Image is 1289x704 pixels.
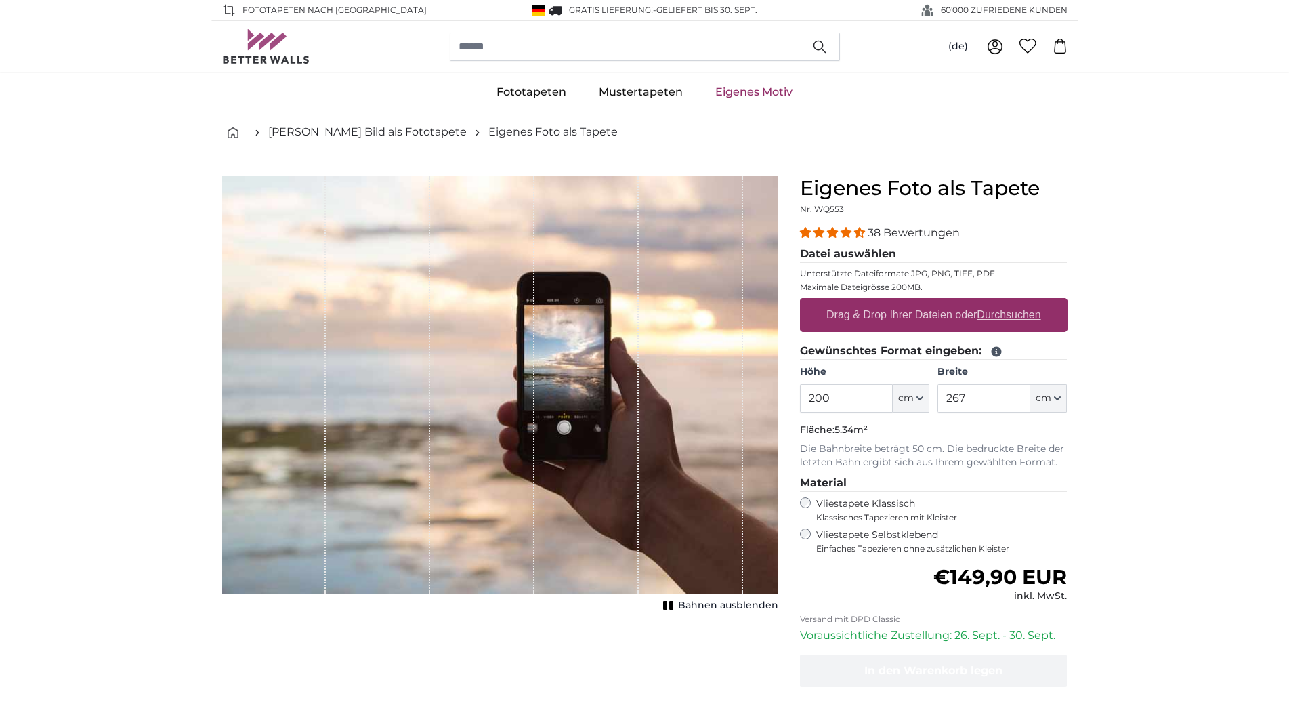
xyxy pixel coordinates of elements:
[222,29,310,64] img: Betterwalls
[222,110,1068,154] nav: breadcrumbs
[800,614,1068,625] p: Versand mit DPD Classic
[699,75,809,110] a: Eigenes Motiv
[800,226,868,239] span: 4.34 stars
[678,599,778,613] span: Bahnen ausblenden
[656,5,757,15] span: Geliefert bis 30. Sept.
[480,75,583,110] a: Fototapeten
[933,589,1067,603] div: inkl. MwSt.
[1036,392,1051,405] span: cm
[834,423,868,436] span: 5.34m²
[816,512,1056,523] span: Klassisches Tapezieren mit Kleister
[800,268,1068,279] p: Unterstützte Dateiformate JPG, PNG, TIFF, PDF.
[937,35,979,59] button: (de)
[864,664,1002,677] span: In den Warenkorb legen
[488,124,618,140] a: Eigenes Foto als Tapete
[800,365,929,379] label: Höhe
[800,204,844,214] span: Nr. WQ553
[816,497,1056,523] label: Vliestapete Klassisch
[532,5,545,16] img: Deutschland
[800,423,1068,437] p: Fläche:
[800,343,1068,360] legend: Gewünschtes Format eingeben:
[659,596,778,615] button: Bahnen ausblenden
[268,124,467,140] a: [PERSON_NAME] Bild als Fototapete
[1030,384,1067,413] button: cm
[816,529,1068,554] label: Vliestapete Selbstklebend
[868,226,960,239] span: 38 Bewertungen
[800,246,1068,263] legend: Datei auswählen
[800,627,1068,644] p: Voraussichtliche Zustellung: 26. Sept. - 30. Sept.
[800,475,1068,492] legend: Material
[800,176,1068,201] h1: Eigenes Foto als Tapete
[653,5,757,15] span: -
[242,4,427,16] span: Fototapeten nach [GEOGRAPHIC_DATA]
[893,384,929,413] button: cm
[816,543,1068,554] span: Einfaches Tapezieren ohne zusätzlichen Kleister
[937,365,1067,379] label: Breite
[800,442,1068,470] p: Die Bahnbreite beträgt 50 cm. Die bedruckte Breite der letzten Bahn ergibt sich aus Ihrem gewählt...
[800,282,1068,293] p: Maximale Dateigrösse 200MB.
[222,176,778,615] div: 1 of 1
[583,75,699,110] a: Mustertapeten
[941,4,1068,16] span: 60'000 ZUFRIEDENE KUNDEN
[569,5,653,15] span: GRATIS Lieferung!
[898,392,914,405] span: cm
[800,655,1068,687] button: In den Warenkorb legen
[933,564,1067,589] span: €149,90 EUR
